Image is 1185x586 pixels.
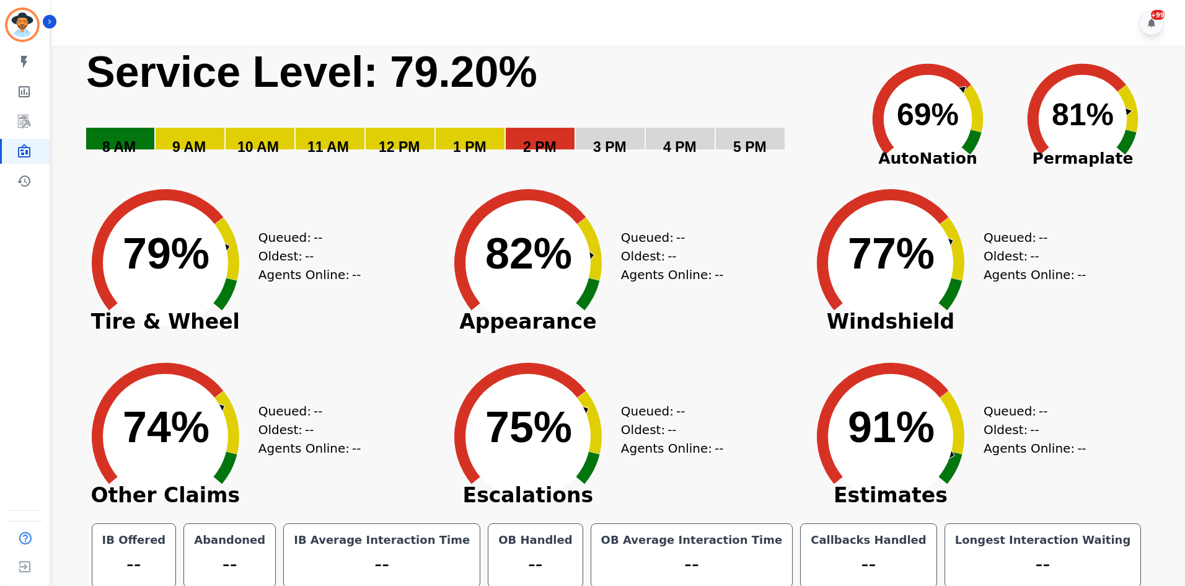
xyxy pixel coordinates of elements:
[798,489,984,502] span: Estimates
[848,403,935,451] text: 91%
[7,10,37,40] img: Bordered avatar
[435,316,621,328] span: Appearance
[1077,265,1086,284] span: --
[379,139,420,155] text: 12 PM
[798,316,984,328] span: Windshield
[172,139,206,155] text: 9 AM
[305,420,314,439] span: --
[621,265,726,284] div: Agents Online:
[258,247,351,265] div: Oldest:
[435,489,621,502] span: Escalations
[621,420,714,439] div: Oldest:
[192,549,268,580] div: --
[984,228,1077,247] div: Queued:
[85,46,843,173] svg: Service Level: 0%
[496,531,575,549] div: OB Handled
[808,549,929,580] div: --
[123,403,209,451] text: 74%
[984,265,1089,284] div: Agents Online:
[593,139,627,155] text: 3 PM
[258,402,351,420] div: Queued:
[953,531,1134,549] div: Longest Interaction Waiting
[599,531,785,549] div: OB Average Interaction Time
[621,228,714,247] div: Queued:
[86,48,537,96] text: Service Level: 79.20%
[733,139,767,155] text: 5 PM
[1077,439,1086,458] span: --
[663,139,697,155] text: 4 PM
[850,147,1005,171] span: AutoNation
[848,229,935,278] text: 77%
[237,139,279,155] text: 10 AM
[1039,402,1047,420] span: --
[984,402,1077,420] div: Queued:
[305,247,314,265] span: --
[621,439,726,458] div: Agents Online:
[984,247,1077,265] div: Oldest:
[1039,228,1047,247] span: --
[715,265,723,284] span: --
[100,549,169,580] div: --
[352,439,361,458] span: --
[102,139,136,155] text: 8 AM
[808,531,929,549] div: Callbacks Handled
[314,228,322,247] span: --
[1030,247,1039,265] span: --
[667,420,676,439] span: --
[314,402,322,420] span: --
[73,316,258,328] span: Tire & Wheel
[984,420,1077,439] div: Oldest:
[1030,420,1039,439] span: --
[599,549,785,580] div: --
[523,139,557,155] text: 2 PM
[1005,147,1160,171] span: Permaplate
[291,549,472,580] div: --
[192,531,268,549] div: Abandoned
[485,229,572,278] text: 82%
[258,439,364,458] div: Agents Online:
[715,439,723,458] span: --
[676,402,685,420] span: --
[291,531,472,549] div: IB Average Interaction Time
[307,139,349,155] text: 11 AM
[100,531,169,549] div: IB Offered
[1052,97,1114,132] text: 81%
[953,549,1134,580] div: --
[667,247,676,265] span: --
[123,229,209,278] text: 79%
[496,549,575,580] div: --
[676,228,685,247] span: --
[453,139,487,155] text: 1 PM
[352,265,361,284] span: --
[258,265,364,284] div: Agents Online:
[258,420,351,439] div: Oldest:
[258,228,351,247] div: Queued:
[621,247,714,265] div: Oldest:
[897,97,959,132] text: 69%
[485,403,572,451] text: 75%
[984,439,1089,458] div: Agents Online:
[621,402,714,420] div: Queued:
[1151,10,1165,20] div: +99
[73,489,258,502] span: Other Claims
